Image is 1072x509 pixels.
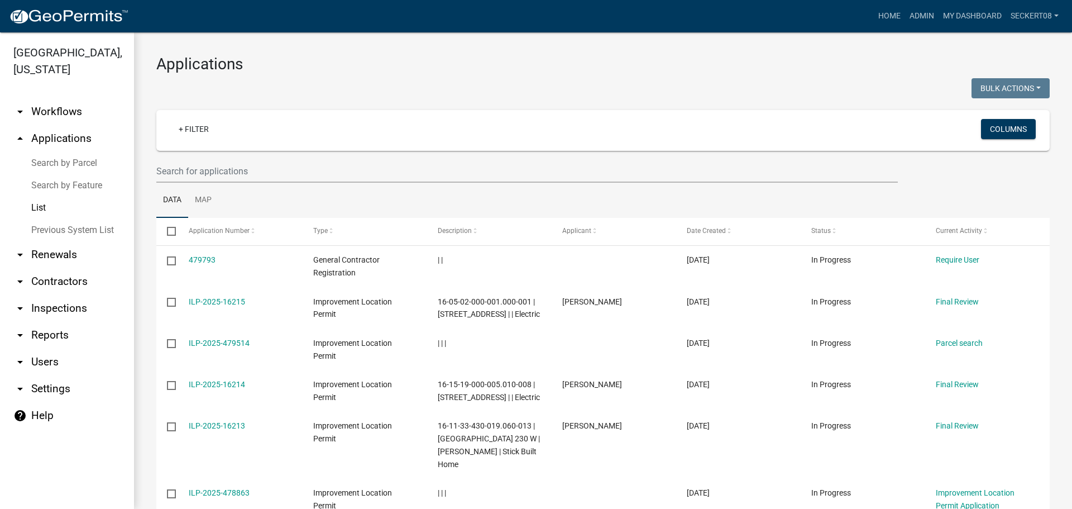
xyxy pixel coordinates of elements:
a: Require User [936,255,979,264]
a: ILP-2025-478863 [189,488,250,497]
i: arrow_drop_down [13,302,27,315]
a: Parcel search [936,339,983,348]
i: arrow_drop_down [13,275,27,288]
datatable-header-cell: Date Created [676,218,801,245]
a: ILP-2025-479514 [189,339,250,348]
input: Search for applications [156,160,898,183]
a: + Filter [170,119,218,139]
span: In Progress [811,421,851,430]
span: Debbie Martin [562,421,622,430]
i: arrow_drop_down [13,248,27,261]
a: Final Review [936,380,979,389]
datatable-header-cell: Current Activity [925,218,1050,245]
span: Sarah Eckert [562,297,622,306]
span: Improvement Location Permit [313,380,392,402]
a: 479793 [189,255,216,264]
span: 16-11-33-430-019.060-013 | S CO RD 230 W | Jan Roberson | Stick Built Home [438,421,540,468]
a: ILP-2025-16213 [189,421,245,430]
datatable-header-cell: Status [801,218,925,245]
span: Improvement Location Permit [313,339,392,360]
span: | | | [438,488,446,497]
button: Columns [981,119,1036,139]
span: General Contractor Registration [313,255,380,277]
span: | | | [438,339,446,348]
span: Current Activity [936,227,982,235]
datatable-header-cell: Application Number [178,218,302,245]
datatable-header-cell: Applicant [552,218,676,245]
a: Final Review [936,421,979,430]
span: 16-15-19-000-005.010-008 | 1083 E CO RD 820 S | | Electric [438,380,540,402]
span: In Progress [811,339,851,348]
span: 09/16/2025 [687,339,710,348]
datatable-header-cell: Description [427,218,552,245]
datatable-header-cell: Type [302,218,427,245]
span: Type [313,227,328,235]
a: ILP-2025-16215 [189,297,245,306]
span: Improvement Location Permit [313,421,392,443]
span: Sarah Eckert [562,380,622,389]
i: help [13,409,27,422]
span: 16-05-02-000-001.000-001 | 7010 N COUNTY ROAD 650 W | | Electric [438,297,540,319]
h3: Applications [156,55,1050,74]
a: Final Review [936,297,979,306]
i: arrow_drop_down [13,105,27,118]
i: arrow_drop_down [13,355,27,369]
span: Applicant [562,227,591,235]
datatable-header-cell: Select [156,218,178,245]
span: Improvement Location Permit [313,297,392,319]
i: arrow_drop_up [13,132,27,145]
span: Status [811,227,831,235]
a: My Dashboard [939,6,1006,27]
span: In Progress [811,297,851,306]
span: 09/16/2025 [687,380,710,389]
span: Description [438,227,472,235]
button: Bulk Actions [971,78,1050,98]
i: arrow_drop_down [13,329,27,342]
a: ILP-2025-16214 [189,380,245,389]
a: Map [188,183,218,218]
a: Home [874,6,905,27]
span: Date Created [687,227,726,235]
span: 09/17/2025 [687,255,710,264]
i: arrow_drop_down [13,382,27,396]
span: 09/15/2025 [687,488,710,497]
span: | | [438,255,443,264]
span: 09/17/2025 [687,297,710,306]
span: In Progress [811,380,851,389]
span: In Progress [811,255,851,264]
span: 09/16/2025 [687,421,710,430]
span: Application Number [189,227,250,235]
a: Data [156,183,188,218]
span: In Progress [811,488,851,497]
a: seckert08 [1006,6,1063,27]
a: Admin [905,6,939,27]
